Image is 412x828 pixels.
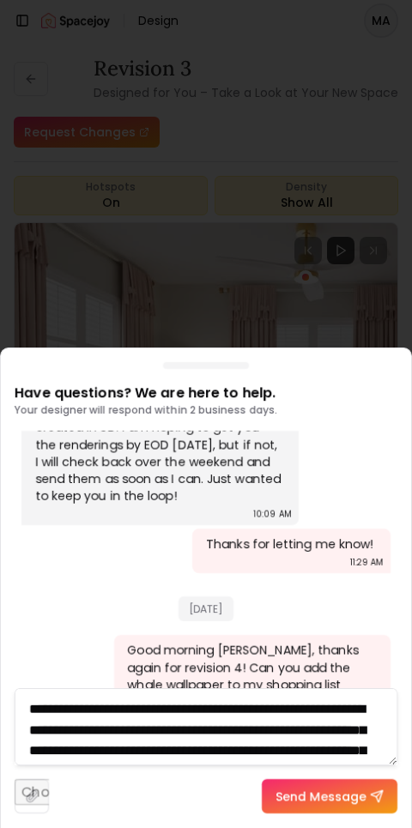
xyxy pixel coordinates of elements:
div: 11:29 AM [350,554,384,571]
div: Thanks for letting me know! [206,535,373,553]
p: Have questions? We are here to help. [15,383,277,403]
span: [DATE] [179,596,233,621]
div: 10:09 AM [254,506,292,523]
button: Send Message [262,779,397,813]
div: Hey [PERSON_NAME]! We had a bit of a delay with getting the whale wallpaper created in 3D. I am h... [35,384,282,505]
p: Your designer will respond within 2 business days. [15,403,277,417]
div: Good morning [PERSON_NAME], thanks again for revision 4! Can you add the whale wallpaper to my sh... [128,642,374,728]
